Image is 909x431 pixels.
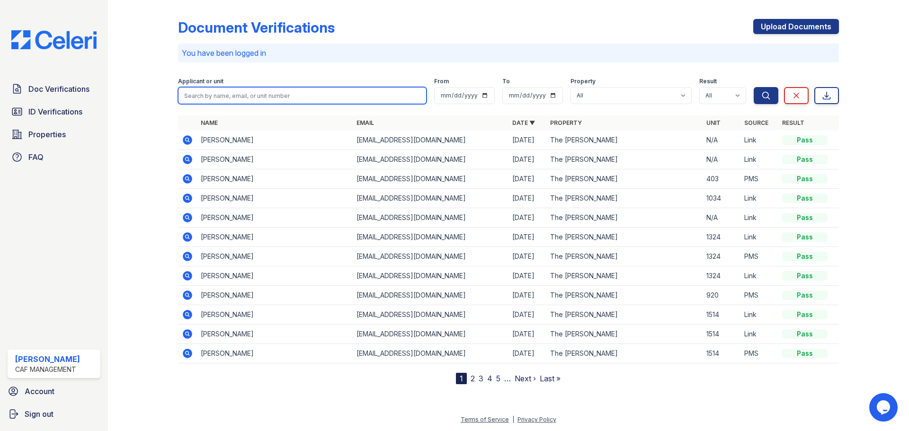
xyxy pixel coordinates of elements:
[28,129,66,140] span: Properties
[753,19,839,34] a: Upload Documents
[740,150,778,169] td: Link
[546,189,702,208] td: The [PERSON_NAME]
[546,150,702,169] td: The [PERSON_NAME]
[782,349,828,358] div: Pass
[508,150,546,169] td: [DATE]
[744,119,768,126] a: Source
[197,208,353,228] td: [PERSON_NAME]
[546,325,702,344] td: The [PERSON_NAME]
[353,228,508,247] td: [EMAIL_ADDRESS][DOMAIN_NAME]
[15,353,80,365] div: [PERSON_NAME]
[512,416,514,423] div: |
[353,131,508,150] td: [EMAIL_ADDRESS][DOMAIN_NAME]
[479,374,483,383] a: 3
[706,119,721,126] a: Unit
[782,329,828,339] div: Pass
[178,78,223,85] label: Applicant or unit
[782,213,828,222] div: Pass
[508,228,546,247] td: [DATE]
[353,305,508,325] td: [EMAIL_ADDRESS][DOMAIN_NAME]
[540,374,561,383] a: Last »
[740,325,778,344] td: Link
[740,228,778,247] td: Link
[703,286,740,305] td: 920
[356,119,374,126] a: Email
[782,119,804,126] a: Result
[550,119,582,126] a: Property
[197,305,353,325] td: [PERSON_NAME]
[487,374,492,383] a: 4
[508,247,546,266] td: [DATE]
[508,189,546,208] td: [DATE]
[546,286,702,305] td: The [PERSON_NAME]
[353,247,508,266] td: [EMAIL_ADDRESS][DOMAIN_NAME]
[201,119,218,126] a: Name
[8,79,100,98] a: Doc Verifications
[782,155,828,164] div: Pass
[782,174,828,184] div: Pass
[508,169,546,189] td: [DATE]
[434,78,449,85] label: From
[546,247,702,266] td: The [PERSON_NAME]
[740,305,778,325] td: Link
[508,131,546,150] td: [DATE]
[546,344,702,363] td: The [PERSON_NAME]
[782,135,828,145] div: Pass
[546,305,702,325] td: The [PERSON_NAME]
[197,169,353,189] td: [PERSON_NAME]
[456,373,467,384] div: 1
[353,286,508,305] td: [EMAIL_ADDRESS][DOMAIN_NAME]
[197,325,353,344] td: [PERSON_NAME]
[461,416,509,423] a: Terms of Service
[782,290,828,300] div: Pass
[782,232,828,242] div: Pass
[508,305,546,325] td: [DATE]
[703,325,740,344] td: 1514
[182,47,835,59] p: You have been logged in
[703,228,740,247] td: 1324
[197,286,353,305] td: [PERSON_NAME]
[699,78,717,85] label: Result
[353,189,508,208] td: [EMAIL_ADDRESS][DOMAIN_NAME]
[353,325,508,344] td: [EMAIL_ADDRESS][DOMAIN_NAME]
[28,83,89,95] span: Doc Verifications
[8,125,100,144] a: Properties
[504,373,511,384] span: …
[740,189,778,208] td: Link
[570,78,596,85] label: Property
[740,131,778,150] td: Link
[353,169,508,189] td: [EMAIL_ADDRESS][DOMAIN_NAME]
[512,119,535,126] a: Date ▼
[703,305,740,325] td: 1514
[546,208,702,228] td: The [PERSON_NAME]
[703,169,740,189] td: 403
[25,386,54,397] span: Account
[740,208,778,228] td: Link
[25,408,53,420] span: Sign out
[782,310,828,319] div: Pass
[782,194,828,203] div: Pass
[178,19,335,36] div: Document Verifications
[869,393,900,422] iframe: chat widget
[703,208,740,228] td: N/A
[782,271,828,281] div: Pass
[740,286,778,305] td: PMS
[197,344,353,363] td: [PERSON_NAME]
[508,286,546,305] td: [DATE]
[353,150,508,169] td: [EMAIL_ADDRESS][DOMAIN_NAME]
[353,208,508,228] td: [EMAIL_ADDRESS][DOMAIN_NAME]
[546,169,702,189] td: The [PERSON_NAME]
[28,151,44,163] span: FAQ
[546,131,702,150] td: The [PERSON_NAME]
[4,405,104,423] a: Sign out
[740,266,778,286] td: Link
[197,266,353,286] td: [PERSON_NAME]
[508,325,546,344] td: [DATE]
[4,382,104,401] a: Account
[471,374,475,383] a: 2
[782,252,828,261] div: Pass
[517,416,556,423] a: Privacy Policy
[197,228,353,247] td: [PERSON_NAME]
[197,131,353,150] td: [PERSON_NAME]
